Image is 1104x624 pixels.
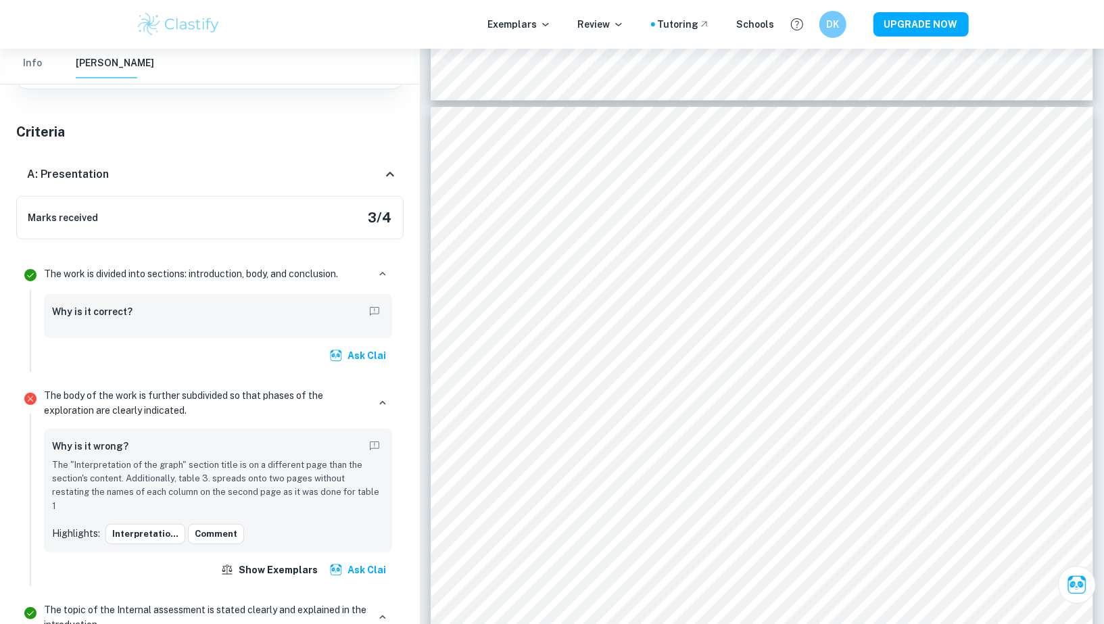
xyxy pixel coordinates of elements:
[76,49,154,78] button: [PERSON_NAME]
[327,343,392,368] button: Ask Clai
[16,49,49,78] button: Info
[578,17,624,32] p: Review
[825,17,840,32] h6: DK
[658,17,710,32] a: Tutoring
[365,437,384,456] button: Report mistake/confusion
[22,267,39,283] svg: Correct
[188,524,244,544] button: Comment
[329,349,343,362] img: clai.svg
[329,563,343,577] img: clai.svg
[44,266,338,281] p: The work is divided into sections: introduction, body, and conclusion.
[27,166,109,183] h6: A: Presentation
[16,153,404,196] div: A: Presentation
[52,304,133,319] h6: Why is it correct?
[22,391,39,407] svg: Incorrect
[16,122,404,142] h5: Criteria
[136,11,222,38] img: Clastify logo
[28,210,98,225] h6: Marks received
[488,17,551,32] p: Exemplars
[368,208,392,228] h5: 3 / 4
[52,439,128,454] h6: Why is it wrong?
[52,458,384,514] p: The "Interpretation of the graph" section title is on a different page than the section's content...
[737,17,775,32] a: Schools
[52,526,100,541] p: Highlights:
[365,302,384,321] button: Report mistake/confusion
[819,11,846,38] button: DK
[327,558,392,582] button: Ask Clai
[22,605,39,621] svg: Correct
[44,388,368,418] p: The body of the work is further subdivided so that phases of the exploration are clearly indicated.
[873,12,969,37] button: UPGRADE NOW
[786,13,809,36] button: Help and Feedback
[105,524,185,544] button: Interpretatio...
[218,558,324,582] button: Show exemplars
[1058,566,1096,604] button: Ask Clai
